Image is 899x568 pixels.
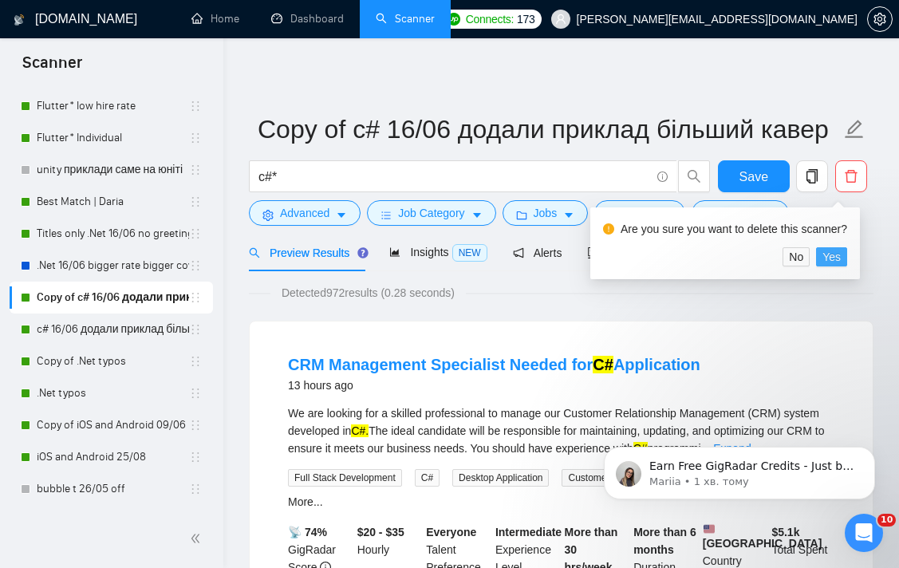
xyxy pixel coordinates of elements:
b: [GEOGRAPHIC_DATA] [703,523,822,550]
span: area-chart [389,247,400,258]
span: holder [189,323,202,336]
span: holder [189,195,202,208]
a: Copy of c# 16/06 додали приклад більший кавер [37,282,189,314]
a: .Net 16/06 bigger rate bigger cover [37,250,189,282]
li: bubble t 26/05 off [10,473,213,505]
span: Insights [389,246,487,258]
span: setting [868,13,892,26]
span: holder [189,483,202,495]
span: Full Stack Development [288,469,402,487]
div: We are looking for a skilled professional to manage our Customer Relationship Management (CRM) sy... [288,404,834,457]
mark: C#. [351,424,369,437]
span: Scanner [10,51,95,85]
button: No [783,247,810,266]
mark: C# [593,356,613,373]
li: Copy of .Net typos [10,505,213,537]
a: More... [288,495,323,508]
span: Alerts [513,247,562,259]
span: Detected 972 results (0.28 seconds) [270,284,466,302]
span: Auto Bidder [587,247,666,259]
span: 10 [877,514,896,527]
img: logo [14,7,25,33]
span: Advanced [280,204,329,222]
iframe: Intercom live chat [845,514,883,552]
button: Yes [816,247,847,266]
span: Preview Results [249,247,364,259]
span: holder [189,227,202,240]
img: 🇺🇸 [704,523,715,534]
span: caret-down [563,209,574,221]
b: 📡 74% [288,526,327,538]
li: Flutter* low hire rate [10,90,213,122]
b: $20 - $35 [357,526,404,538]
span: NEW [452,244,487,262]
button: Save [718,160,790,192]
button: setting [867,6,893,32]
button: folderJobscaret-down [503,200,589,226]
span: exclamation-circle [603,223,614,235]
span: holder [189,259,202,272]
span: Desktop Application [452,469,549,487]
li: Titles only .Net 16/06 no greetings [10,218,213,250]
span: Yes [822,248,841,266]
span: caret-down [336,209,347,221]
div: Tooltip anchor [356,246,370,260]
li: c# 16/06 додали приклад більший кавер [10,314,213,345]
span: Save [739,167,768,187]
li: iOS and Android 25/08 [10,441,213,473]
a: searchScanner [376,12,435,26]
a: Flutter* Individual [37,122,189,154]
span: delete [836,169,866,183]
li: .Net 16/06 bigger rate bigger cover [10,250,213,282]
span: caret-down [471,209,483,221]
li: Flutter* Individual [10,122,213,154]
b: More than 6 months [633,526,696,556]
button: search [678,160,710,192]
span: user [555,14,566,25]
span: holder [189,291,202,304]
span: copy [797,169,827,183]
a: Copy of iOS and Android 09/06 [37,409,189,441]
a: bubble t 26/05 off [37,473,189,505]
a: c# 16/06 додали приклад більший кавер [37,314,189,345]
span: holder [189,419,202,432]
span: folder [516,209,527,221]
a: dashboardDashboard [271,12,344,26]
span: search [249,247,260,258]
li: unity приклади саме на юніті [10,154,213,186]
iframe: Intercom notifications повідомлення [580,413,899,525]
button: delete [835,160,867,192]
span: Jobs [534,204,558,222]
span: holder [189,355,202,368]
div: Are you sure you want to delete this scanner? [621,220,847,238]
span: bars [380,209,392,221]
a: homeHome [191,12,239,26]
b: Intermediate [495,526,562,538]
button: barsJob Categorycaret-down [367,200,495,226]
span: holder [189,164,202,176]
span: 173 [517,10,534,28]
span: notification [513,247,524,258]
li: Copy of iOS and Android 09/06 [10,409,213,441]
li: Best Match | Daria [10,186,213,218]
span: double-left [190,531,206,546]
button: settingAdvancedcaret-down [249,200,361,226]
span: info-circle [657,172,668,182]
span: C# [415,469,440,487]
a: iOS and Android 25/08 [37,441,189,473]
div: 13 hours ago [288,376,700,395]
a: Flutter* low hire rate [37,90,189,122]
a: Copy of .Net typos [37,345,189,377]
b: $ 5.1k [771,526,799,538]
li: Copy of .Net typos [10,345,213,377]
a: Best Match | Daria [37,186,189,218]
span: holder [189,451,202,463]
input: Scanner name... [258,109,841,149]
span: setting [262,209,274,221]
span: Job Category [398,204,464,222]
a: Titles only .Net 16/06 no greetings [37,218,189,250]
